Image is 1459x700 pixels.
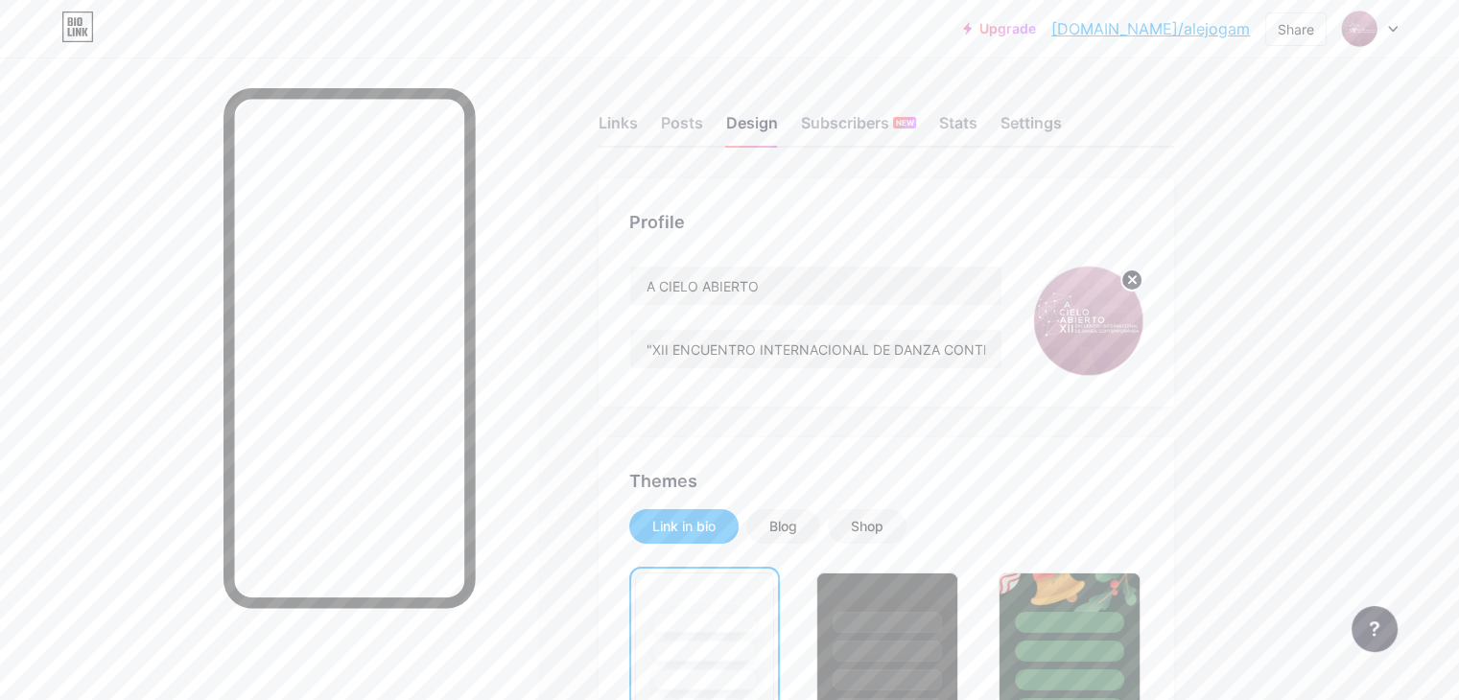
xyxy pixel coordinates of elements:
[1033,266,1143,376] img: alejo gamarra
[726,111,778,146] div: Design
[896,117,914,128] span: NEW
[630,330,1001,368] input: Bio
[599,111,638,146] div: Links
[801,111,916,146] div: Subscribers
[1000,111,1062,146] div: Settings
[1278,19,1314,39] div: Share
[1341,11,1377,47] img: alejo gamarra
[769,517,797,536] div: Blog
[939,111,977,146] div: Stats
[1051,17,1250,40] a: [DOMAIN_NAME]/alejogam
[629,209,1143,235] div: Profile
[630,267,1001,305] input: Name
[851,517,883,536] div: Shop
[661,111,703,146] div: Posts
[963,21,1036,36] a: Upgrade
[629,468,1143,494] div: Themes
[652,517,716,536] div: Link in bio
